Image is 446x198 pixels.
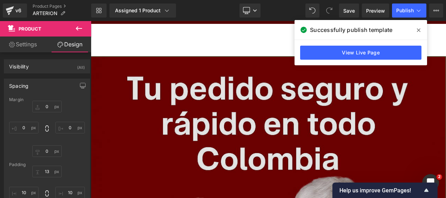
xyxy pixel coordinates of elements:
div: v6 [14,6,23,15]
a: Design [47,37,93,52]
div: Margin [9,97,85,102]
span: Save [343,7,355,14]
div: Visibility [9,60,29,70]
div: Spacing [9,79,28,89]
input: 0 [55,122,85,133]
button: Undo [305,4,319,18]
input: 0 [32,145,62,157]
iframe: Intercom live chat [422,174,439,191]
div: Assigned 1 Product [115,7,170,14]
div: Padding [9,162,85,167]
span: 2 [437,174,442,180]
input: 0 [32,166,62,177]
span: Successfully publish template [310,26,392,34]
a: v6 [3,4,27,18]
span: Product [19,26,41,32]
button: More [429,4,443,18]
a: New Library [91,4,107,18]
button: Show survey - Help us improve GemPages! [339,186,431,194]
span: Preview [366,7,385,14]
span: ARTERION [33,11,58,16]
span: Help us improve GemPages! [339,187,422,194]
span: Publish [396,8,414,13]
button: Redo [322,4,336,18]
input: 0 [9,122,39,133]
a: Product Pages [33,4,91,9]
a: View Live Page [300,46,421,60]
a: Preview [362,4,389,18]
div: (All) [77,60,85,71]
input: 0 [32,101,62,112]
button: Publish [392,4,426,18]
